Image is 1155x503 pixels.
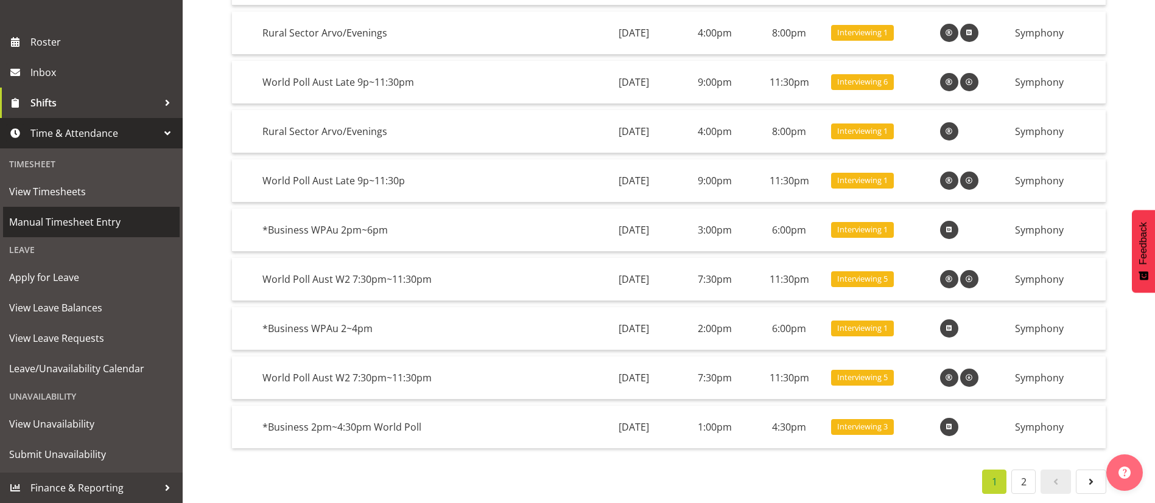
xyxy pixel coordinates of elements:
[30,124,158,142] span: Time & Attendance
[678,356,752,400] td: 7:30pm
[752,356,826,400] td: 11:30pm
[9,329,174,347] span: View Leave Requests
[837,175,888,186] span: Interviewing 1
[3,237,180,262] div: Leave
[1011,470,1036,494] a: 2
[590,209,678,252] td: [DATE]
[30,63,177,82] span: Inbox
[590,159,678,203] td: [DATE]
[837,322,888,334] span: Interviewing 1
[752,110,826,153] td: 8:00pm
[30,94,158,112] span: Shifts
[258,307,590,350] td: *Business WPAu 2~4pm
[752,61,826,104] td: 11:30pm
[9,415,174,433] span: View Unavailability
[1010,12,1106,55] td: Symphony
[1010,159,1106,203] td: Symphony
[9,299,174,317] span: View Leave Balances
[258,159,590,203] td: World Poll Aust Late 9p~11:30p
[3,176,180,207] a: View Timesheets
[1010,209,1106,252] td: Symphony
[678,307,752,350] td: 2:00pm
[1132,210,1155,293] button: Feedback - Show survey
[752,209,826,252] td: 6:00pm
[837,27,888,38] span: Interviewing 1
[590,258,678,301] td: [DATE]
[3,151,180,176] div: Timesheet
[1010,258,1106,301] td: Symphony
[837,76,888,88] span: Interviewing 6
[1010,307,1106,350] td: Symphony
[30,33,177,51] span: Roster
[258,406,590,448] td: *Business 2pm~4:30pm World Poll
[752,258,826,301] td: 11:30pm
[837,273,888,285] span: Interviewing 5
[258,110,590,153] td: Rural Sector Arvo/Evenings
[590,110,678,153] td: [DATE]
[258,356,590,400] td: World Poll Aust W2 7:30pm~11:30pm
[678,258,752,301] td: 7:30pm
[590,307,678,350] td: [DATE]
[9,445,174,463] span: Submit Unavailability
[3,384,180,409] div: Unavailability
[678,159,752,203] td: 9:00pm
[1010,61,1106,104] td: Symphony
[9,268,174,286] span: Apply for Leave
[3,323,180,353] a: View Leave Requests
[590,12,678,55] td: [DATE]
[258,258,590,301] td: World Poll Aust W2 7:30pm~11:30pm
[1010,110,1106,153] td: Symphony
[590,356,678,400] td: [DATE]
[678,406,752,448] td: 1:00pm
[837,421,888,432] span: Interviewing 3
[1118,467,1131,479] img: help-xxl-2.png
[678,209,752,252] td: 3:00pm
[678,12,752,55] td: 4:00pm
[752,307,826,350] td: 6:00pm
[3,409,180,439] a: View Unavailability
[9,213,174,231] span: Manual Timesheet Entry
[1010,406,1106,448] td: Symphony
[9,359,174,378] span: Leave/Unavailability Calendar
[678,61,752,104] td: 9:00pm
[590,61,678,104] td: [DATE]
[258,61,590,104] td: World Poll Aust Late 9p~11:30pm
[752,12,826,55] td: 8:00pm
[837,125,888,137] span: Interviewing 1
[9,182,174,201] span: View Timesheets
[30,479,158,497] span: Finance & Reporting
[3,293,180,323] a: View Leave Balances
[3,353,180,384] a: Leave/Unavailability Calendar
[590,406,678,448] td: [DATE]
[752,406,826,448] td: 4:30pm
[837,372,888,383] span: Interviewing 5
[258,209,590,252] td: *Business WPAu 2pm~6pm
[3,439,180,470] a: Submit Unavailability
[752,159,826,203] td: 11:30pm
[1138,222,1149,265] span: Feedback
[3,262,180,293] a: Apply for Leave
[1010,356,1106,400] td: Symphony
[3,207,180,237] a: Manual Timesheet Entry
[837,224,888,235] span: Interviewing 1
[258,12,590,55] td: Rural Sector Arvo/Evenings
[678,110,752,153] td: 4:00pm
